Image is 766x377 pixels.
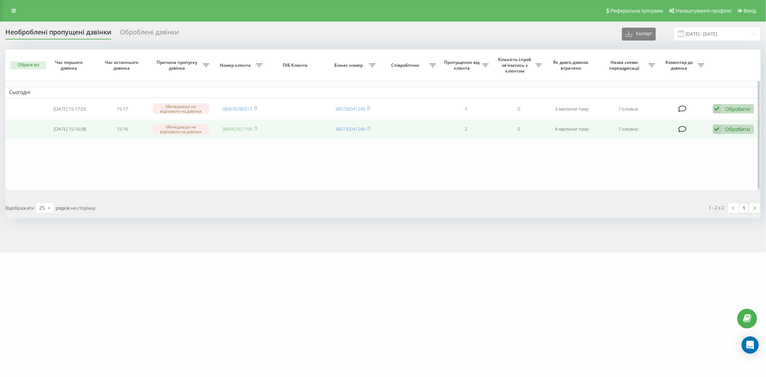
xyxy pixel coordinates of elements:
[440,99,492,118] td: 1
[602,60,649,71] span: Назва схеми переадресації
[222,126,252,132] a: 380962921198
[49,60,90,71] span: Час першого дзвінка
[39,204,45,211] div: 25
[725,126,750,132] div: Обробити
[709,204,724,211] div: 1 - 2 з 2
[598,99,659,118] td: Головна
[56,205,95,211] span: рядків на сторінці
[153,103,209,114] div: Менеджери не відповіли на дзвінок
[153,60,203,71] span: Причина пропуску дзвінка
[662,60,698,71] span: Коментар до дзвінка
[153,124,209,135] div: Менеджери не відповіли на дзвінок
[492,99,545,118] td: 0
[335,106,365,112] a: 380730041249
[611,8,663,14] span: Реферальна програма
[496,57,535,74] span: Кількість спроб зв'язатись з клієнтом
[5,87,761,98] td: Сьогодні
[96,120,149,139] td: 15:16
[272,62,320,68] span: ПІБ Клієнта
[102,60,143,71] span: Час останнього дзвінка
[725,106,750,112] div: Обробити
[120,28,179,39] div: Оброблені дзвінки
[335,126,365,132] a: 380730041249
[10,61,46,69] button: Обрати всі
[739,203,749,213] a: 1
[492,120,545,139] td: 0
[744,8,756,14] span: Вихід
[598,120,659,139] td: Головна
[383,62,430,68] span: Співробітник
[546,120,598,139] td: 4 хвилини тому
[217,62,256,68] span: Номер клієнта
[43,99,96,118] td: [DATE] 15:17:03
[742,336,759,354] div: Open Intercom Messenger
[330,62,369,68] span: Бізнес номер
[443,60,482,71] span: Пропущених від клієнта
[676,8,732,14] span: Налаштування профілю
[5,205,34,211] span: Відображати
[222,106,252,112] a: 380676780313
[546,99,598,118] td: 3 хвилини тому
[622,28,656,41] button: Експорт
[551,60,592,71] span: Як довго дзвінок втрачено
[5,28,111,39] div: Необроблені пропущені дзвінки
[440,120,492,139] td: 2
[43,120,96,139] td: [DATE] 15:16:08
[96,99,149,118] td: 15:17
